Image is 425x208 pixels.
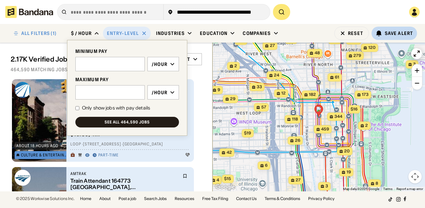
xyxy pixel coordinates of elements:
[354,53,361,59] span: 279
[314,50,320,56] span: 48
[236,197,257,201] a: Contact Us
[175,197,194,201] a: Resources
[292,116,298,122] span: 118
[335,75,339,80] span: 61
[348,31,363,36] div: Reset
[396,187,423,191] a: Report a map error
[257,84,262,90] span: 33
[152,90,167,96] div: /hour
[336,37,338,43] span: 2
[105,120,150,124] div: See all 464,590 jobs
[71,30,92,36] div: $ / hour
[243,30,271,36] div: Companies
[261,104,266,110] span: 57
[16,144,58,148] div: about 18 hours ago
[119,197,136,201] a: Post a job
[216,177,219,183] span: 4
[376,181,378,186] span: 8
[15,170,31,186] img: Amtrak logo
[99,197,111,201] a: About
[282,91,286,96] span: 12
[265,197,300,201] a: Terms & Conditions
[343,187,379,191] span: Map data ©2025 Google
[362,92,369,98] span: 173
[295,138,300,143] span: 26
[309,92,316,98] span: 182
[202,197,228,201] a: Free Tax Filing
[82,105,150,111] div: Only show jobs with pay details
[214,183,236,191] a: Open this area in Google Maps (opens a new window)
[21,153,67,157] div: Culture & Entertainment
[152,61,167,67] div: /hour
[217,87,220,93] span: 9
[265,163,268,168] span: 6
[11,67,202,73] div: 464,590 matching jobs on [DOMAIN_NAME]
[224,176,231,181] span: $15
[16,197,75,201] div: © 2025 Workwise Solutions Inc.
[144,197,167,201] a: Search Jobs
[334,114,342,119] span: 344
[70,171,179,176] div: Amtrak
[98,153,119,158] div: Part-time
[230,96,235,102] span: 29
[226,150,232,155] span: 42
[365,123,368,128] span: 2
[244,130,251,135] span: $19
[242,38,245,44] span: 3
[75,106,79,110] input: Only show jobs with pay details
[270,43,275,49] span: 27
[11,77,202,191] div: grid
[274,73,279,78] span: 24
[353,38,359,43] span: 23
[80,197,91,201] a: Home
[351,106,358,111] span: $16
[214,183,236,191] img: Google
[75,77,179,83] div: MAXIMUM PAY
[200,30,227,36] div: Education
[347,169,351,175] span: 19
[296,177,301,183] span: 27
[70,142,190,147] div: Loop · [STREET_ADDRESS] · [GEOGRAPHIC_DATA]
[413,62,416,67] span: 3
[11,55,118,63] div: 2.17K Verified Jobs
[15,82,31,98] img: Madison Square Garden Entertainment logo
[21,31,56,36] div: ALL FILTERS (1)
[308,197,335,201] a: Privacy Policy
[383,187,392,191] a: Terms (opens in new tab)
[408,170,422,183] button: Map camera controls
[368,45,376,51] span: 120
[156,30,185,36] div: Industries
[385,30,413,36] div: Save Alert
[234,63,237,69] span: 2
[321,126,329,132] span: 459
[107,30,139,36] div: Entry-Level
[5,6,53,18] img: Bandana logotype
[325,183,328,189] span: 3
[70,178,179,190] div: Train Attendant 164773 [GEOGRAPHIC_DATA], [GEOGRAPHIC_DATA]
[344,148,350,154] span: 20
[75,48,179,54] div: MINIMUM PAY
